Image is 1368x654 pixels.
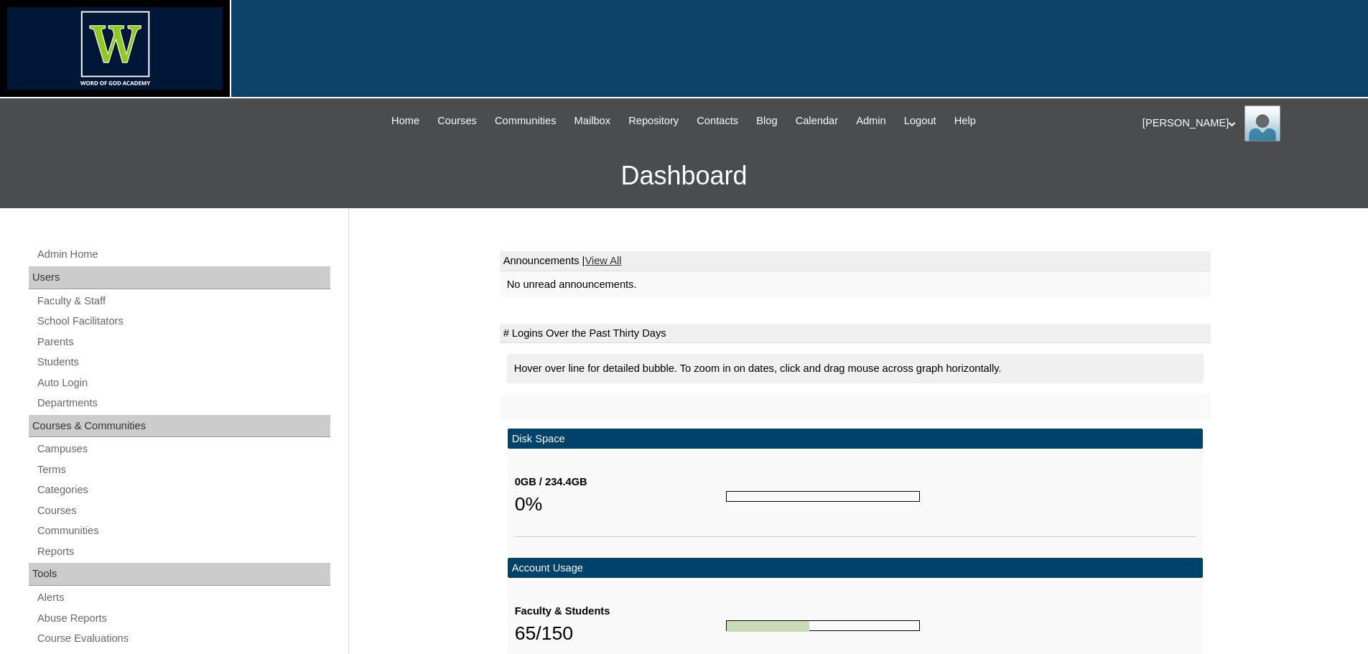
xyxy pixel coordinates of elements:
span: Mailbox [574,113,611,129]
td: Disk Space [508,429,1203,449]
div: 65/150 [515,619,726,648]
div: Users [29,266,330,289]
span: Calendar [796,113,838,129]
div: [PERSON_NAME] [1143,106,1354,141]
a: Repository [621,113,686,129]
td: # Logins Over the Past Thirty Days [500,324,1211,344]
h3: Dashboard [7,144,1361,208]
a: Reports [36,543,330,561]
span: Logout [904,113,936,129]
a: Communities [36,522,330,540]
div: 0GB / 234.4GB [515,475,726,490]
a: View All [585,255,621,266]
a: Logout [897,113,944,129]
div: 0% [515,490,726,518]
td: No unread announcements. [500,271,1211,298]
a: Alerts [36,589,330,607]
a: School Facilitators [36,312,330,330]
a: Categories [36,481,330,499]
a: Auto Login [36,374,330,392]
a: Faculty & Staff [36,292,330,310]
span: Admin [856,113,886,129]
div: Tools [29,563,330,586]
a: Home [384,113,427,129]
td: Account Usage [508,558,1203,579]
a: Parents [36,333,330,351]
span: Help [954,113,976,129]
a: Departments [36,394,330,412]
a: Communities [488,113,564,129]
a: Courses [36,502,330,520]
span: Communities [495,113,557,129]
a: Courses [430,113,484,129]
a: Admin Home [36,246,330,263]
a: Admin [849,113,893,129]
span: Contacts [697,113,738,129]
a: Mailbox [567,113,618,129]
td: Announcements | [500,251,1211,271]
a: Abuse Reports [36,609,330,627]
span: Blog [756,113,777,129]
span: Courses [437,113,477,129]
span: Repository [628,113,679,129]
a: Contacts [689,113,745,129]
img: Cristy Stasny [1244,106,1280,141]
div: Faculty & Students [515,604,726,619]
a: Help [947,113,983,129]
div: Courses & Communities [29,415,330,438]
a: Campuses [36,440,330,458]
a: Blog [749,113,784,129]
span: Home [391,113,419,129]
img: logo-white.png [7,7,223,90]
a: Course Evaluations [36,630,330,648]
a: Calendar [788,113,845,129]
a: Students [36,353,330,371]
a: Terms [36,461,330,479]
div: Hover over line for detailed bubble. To zoom in on dates, click and drag mouse across graph horiz... [507,354,1204,383]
